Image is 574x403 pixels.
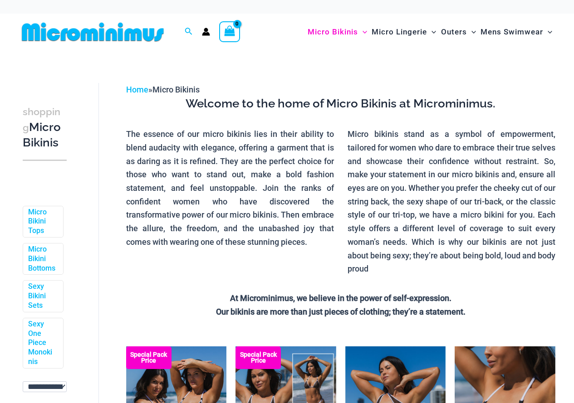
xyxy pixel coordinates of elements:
[439,18,478,46] a: OutersMenu ToggleMenu Toggle
[23,381,67,392] select: wpc-taxonomy-pa_color-745982
[216,307,466,316] strong: Our bikinis are more than just pieces of clothing; they’re a statement.
[28,320,56,367] a: Sexy One Piece Monokinis
[467,20,476,44] span: Menu Toggle
[28,245,56,273] a: Micro Bikini Bottoms
[126,352,172,364] b: Special Pack Price
[543,20,552,44] span: Menu Toggle
[152,85,200,94] span: Micro Bikinis
[427,20,436,44] span: Menu Toggle
[28,208,56,236] a: Micro Bikini Tops
[348,127,555,276] p: Micro bikinis stand as a symbol of empowerment, tailored for women who dare to embrace their true...
[235,352,281,364] b: Special Pack Price
[219,21,240,42] a: View Shopping Cart, empty
[304,17,556,47] nav: Site Navigation
[369,18,438,46] a: Micro LingerieMenu ToggleMenu Toggle
[358,20,367,44] span: Menu Toggle
[441,20,467,44] span: Outers
[18,22,167,42] img: MM SHOP LOGO FLAT
[126,96,555,112] h3: Welcome to the home of Micro Bikinis at Microminimus.
[481,20,543,44] span: Mens Swimwear
[126,127,334,248] p: The essence of our micro bikinis lies in their ability to blend audacity with elegance, offering ...
[202,28,210,36] a: Account icon link
[308,20,358,44] span: Micro Bikinis
[28,282,56,310] a: Sexy Bikini Sets
[372,20,427,44] span: Micro Lingerie
[126,85,148,94] a: Home
[230,293,451,303] strong: At Microminimus, we believe in the power of self-expression.
[305,18,369,46] a: Micro BikinisMenu ToggleMenu Toggle
[478,18,554,46] a: Mens SwimwearMenu ToggleMenu Toggle
[185,26,193,38] a: Search icon link
[126,85,200,94] span: »
[23,104,67,151] h3: Micro Bikinis
[23,106,60,133] span: shopping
